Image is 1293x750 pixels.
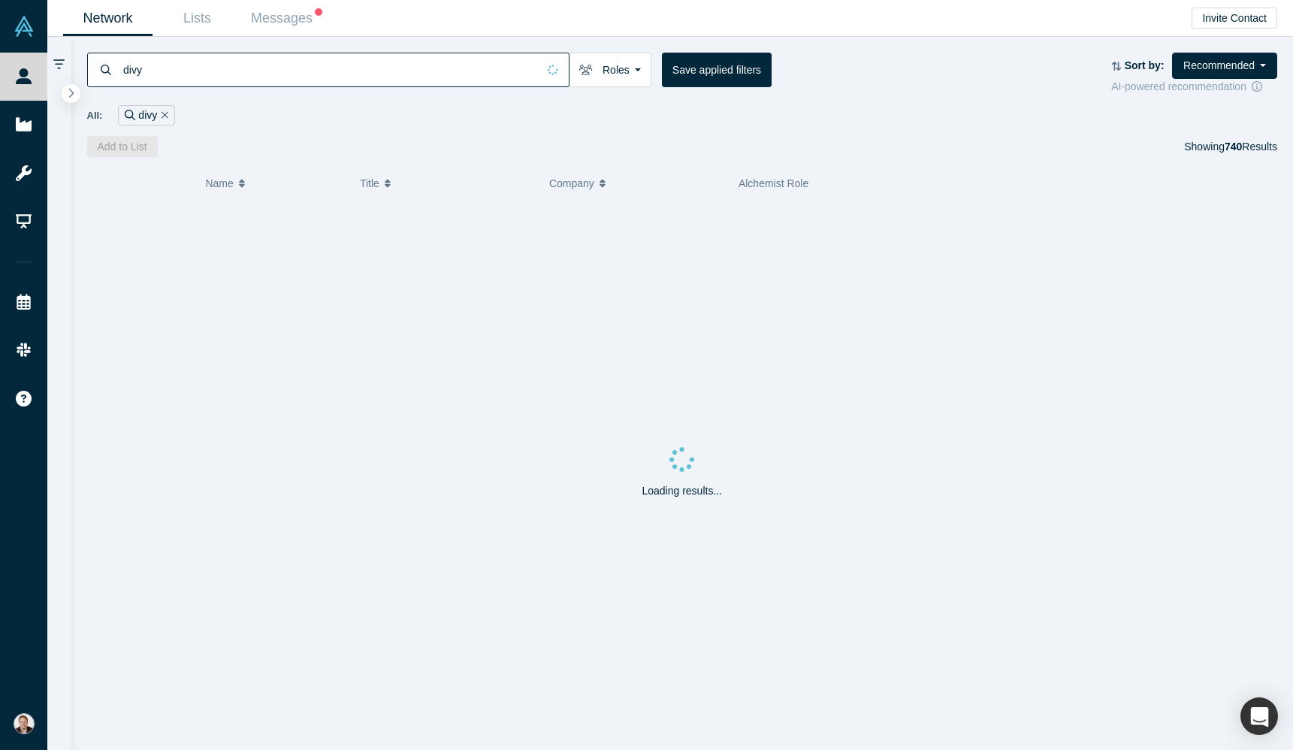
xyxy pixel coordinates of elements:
[1192,8,1277,29] button: Invite Contact
[642,483,722,499] p: Loading results...
[549,168,594,199] span: Company
[1172,53,1277,79] button: Recommended
[1111,79,1277,95] div: AI-powered recommendation
[360,168,533,199] button: Title
[360,168,379,199] span: Title
[118,105,175,126] div: divy
[14,16,35,37] img: Alchemist Vault Logo
[153,1,242,36] a: Lists
[569,53,651,87] button: Roles
[14,713,35,734] img: Alex Shevelenko's Account
[549,168,723,199] button: Company
[739,177,808,189] span: Alchemist Role
[63,1,153,36] a: Network
[87,108,103,123] span: All:
[242,1,331,36] a: Messages
[1225,141,1277,153] span: Results
[1125,59,1165,71] strong: Sort by:
[205,168,233,199] span: Name
[87,136,158,157] button: Add to List
[662,53,772,87] button: Save applied filters
[122,52,537,87] input: Search by name, title, company, summary, expertise, investment criteria or topics of focus
[1225,141,1242,153] strong: 740
[1184,136,1277,157] div: Showing
[157,107,168,124] button: Remove Filter
[205,168,344,199] button: Name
